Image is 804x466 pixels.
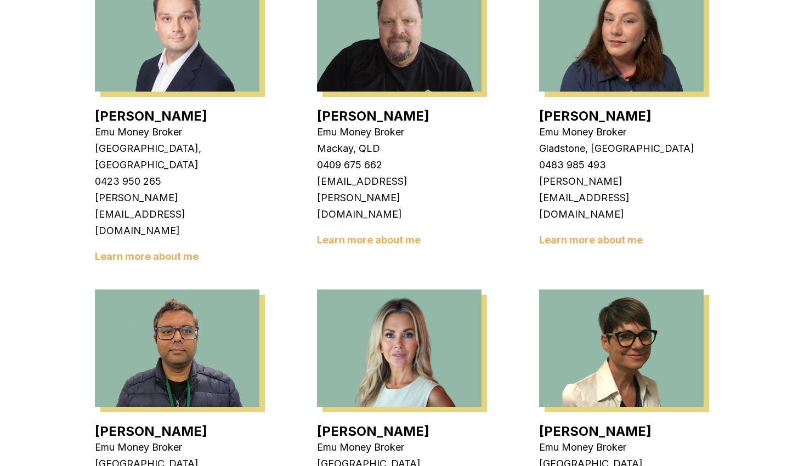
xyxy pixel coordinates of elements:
a: Learn more about me [317,234,421,246]
a: Learn more about me [539,234,643,246]
p: Emu Money Broker [539,124,704,140]
p: Emu Money Broker [317,124,482,140]
p: Gladstone, [GEOGRAPHIC_DATA] [539,140,704,157]
p: Emu Money Broker [317,439,482,456]
p: [GEOGRAPHIC_DATA], [GEOGRAPHIC_DATA] [95,140,259,173]
p: 0409 675 662 [317,157,482,173]
a: [PERSON_NAME] [539,108,652,124]
a: [PERSON_NAME] [539,423,652,439]
p: Mackay, QLD [317,140,482,157]
a: [PERSON_NAME] [317,423,429,439]
p: [EMAIL_ADDRESS][PERSON_NAME][DOMAIN_NAME] [317,173,482,223]
a: [PERSON_NAME] [317,108,429,124]
p: Emu Money Broker [95,439,259,456]
p: 0423 950 265 [95,173,259,190]
p: Emu Money Broker [539,439,704,456]
p: Emu Money Broker [95,124,259,140]
a: Learn more about me [95,251,199,262]
p: [PERSON_NAME][EMAIL_ADDRESS][DOMAIN_NAME] [95,190,259,239]
a: [PERSON_NAME] [95,423,207,439]
a: [PERSON_NAME] [95,108,207,124]
img: Rachael Connors [317,289,482,407]
p: [PERSON_NAME][EMAIL_ADDRESS][DOMAIN_NAME] [539,173,704,223]
img: Pinkesh Patel [95,289,259,407]
p: 0483 985 493 [539,157,704,173]
img: Stevette Gelavis [539,289,704,407]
